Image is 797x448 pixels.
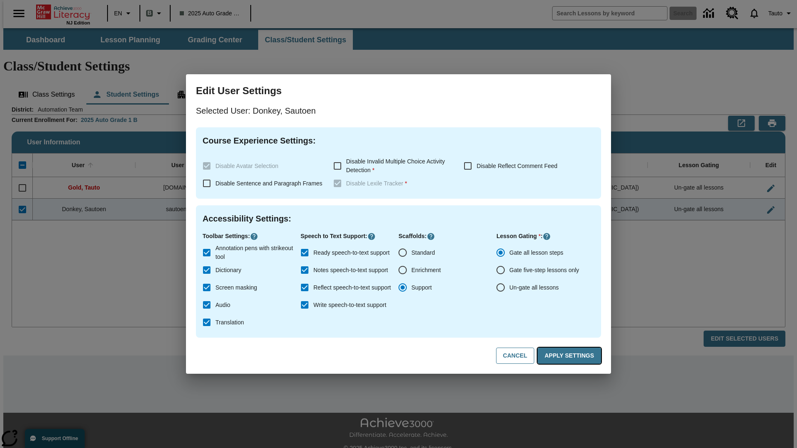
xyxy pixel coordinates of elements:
[198,157,327,175] label: These settings are specific to individual classes. To see these settings or make changes, please ...
[509,266,579,275] span: Gate five-step lessons only
[215,283,257,292] span: Screen masking
[250,232,258,241] button: Click here to know more about
[215,318,244,327] span: Translation
[313,283,391,292] span: Reflect speech-to-text support
[196,104,601,117] p: Selected User: Donkey, Sautoen
[411,248,435,257] span: Standard
[313,248,390,257] span: Ready speech-to-text support
[477,163,557,169] span: Disable Reflect Comment Feed
[196,84,601,97] h3: Edit User Settings
[346,180,407,187] span: Disable Lexile Tracker
[346,158,445,173] span: Disable Invalid Multiple Choice Activity Detection
[398,232,496,241] p: Scaffolds :
[367,232,376,241] button: Click here to know more about
[215,244,294,261] span: Annotation pens with strikeout tool
[203,134,594,147] h4: Course Experience Settings :
[313,301,386,309] span: Write speech-to-text support
[203,232,301,241] p: Toolbar Settings :
[509,283,559,292] span: Un-gate all lessons
[496,348,534,364] button: Cancel
[215,301,230,309] span: Audio
[203,212,594,225] h4: Accessibility Settings :
[411,266,441,275] span: Enrichment
[411,283,432,292] span: Support
[543,232,551,241] button: Click here to know more about
[313,266,388,275] span: Notes speech-to-text support
[496,232,594,241] p: Lesson Gating :
[509,248,563,257] span: Gate all lesson steps
[427,232,435,241] button: Click here to know more about
[215,266,241,275] span: Dictionary
[301,232,398,241] p: Speech to Text Support :
[215,163,279,169] span: Disable Avatar Selection
[215,180,323,187] span: Disable Sentence and Paragraph Frames
[538,348,601,364] button: Apply Settings
[329,175,457,192] label: These settings are specific to individual classes. To see these settings or make changes, please ...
